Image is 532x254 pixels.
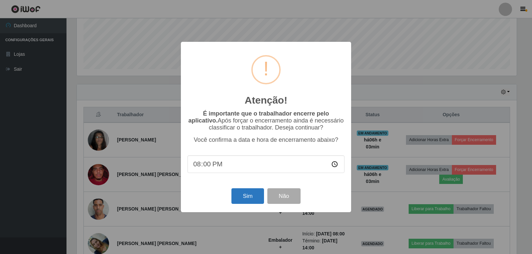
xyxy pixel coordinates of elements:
[267,188,300,204] button: Não
[188,110,329,124] b: É importante que o trabalhador encerre pelo aplicativo.
[188,110,344,131] p: Após forçar o encerramento ainda é necessário classificar o trabalhador. Deseja continuar?
[231,188,264,204] button: Sim
[245,94,287,106] h2: Atenção!
[188,136,344,143] p: Você confirma a data e hora de encerramento abaixo?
